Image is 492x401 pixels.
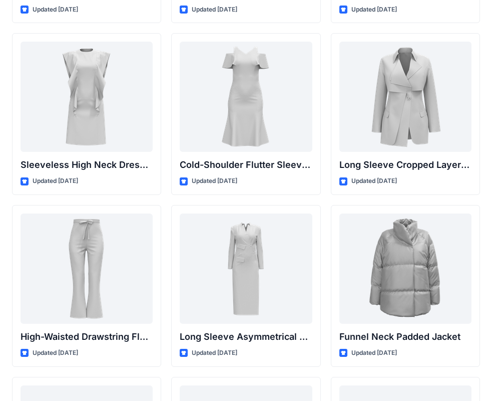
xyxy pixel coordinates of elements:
[180,214,312,324] a: Long Sleeve Asymmetrical Wrap Midi Dress
[33,5,78,15] p: Updated [DATE]
[21,42,153,152] a: Sleeveless High Neck Dress with Front Ruffle
[339,158,471,172] p: Long Sleeve Cropped Layered Blazer Dress
[339,42,471,152] a: Long Sleeve Cropped Layered Blazer Dress
[21,330,153,344] p: High-Waisted Drawstring Flare Trousers
[351,176,397,186] p: Updated [DATE]
[351,5,397,15] p: Updated [DATE]
[180,42,312,152] a: Cold-Shoulder Flutter Sleeve Midi Dress
[351,348,397,358] p: Updated [DATE]
[192,348,237,358] p: Updated [DATE]
[180,158,312,172] p: Cold-Shoulder Flutter Sleeve Midi Dress
[21,214,153,324] a: High-Waisted Drawstring Flare Trousers
[192,5,237,15] p: Updated [DATE]
[339,214,471,324] a: Funnel Neck Padded Jacket
[33,176,78,186] p: Updated [DATE]
[192,176,237,186] p: Updated [DATE]
[21,158,153,172] p: Sleeveless High Neck Dress with Front Ruffle
[180,330,312,344] p: Long Sleeve Asymmetrical Wrap Midi Dress
[339,330,471,344] p: Funnel Neck Padded Jacket
[33,348,78,358] p: Updated [DATE]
